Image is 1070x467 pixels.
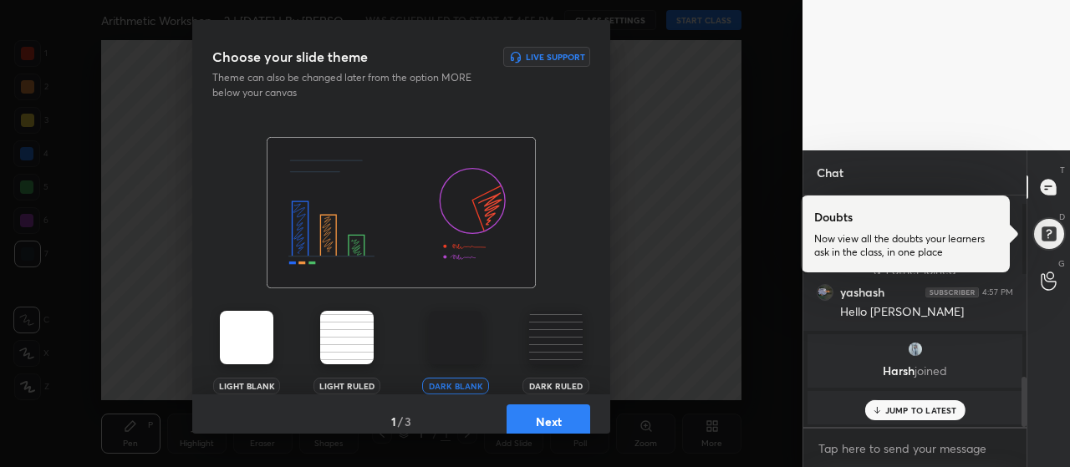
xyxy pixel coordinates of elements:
[526,53,585,61] h6: Live Support
[320,311,374,364] img: lightRuledTheme.002cd57a.svg
[405,413,411,430] h4: 3
[422,378,489,394] div: Dark Blank
[1059,211,1065,223] p: D
[915,363,947,378] span: joined
[803,150,857,195] p: Chat
[925,287,979,297] img: 4P8fHbbgJtejmAAAAAElFTkSuQmCC
[885,405,957,415] p: JUMP TO LATEST
[398,413,403,430] h4: /
[818,285,833,300] img: thumbnail.jpg
[1060,164,1065,176] p: T
[840,304,1013,321] div: Hello [PERSON_NAME]
[982,287,1013,297] div: 4:57 PM
[840,285,884,300] h6: yashash
[212,70,483,100] p: Theme can also be changed later from the option MORE below your canvas
[522,378,589,394] div: Dark Ruled
[1058,257,1065,270] p: G
[866,399,883,416] img: default.png
[507,404,590,438] button: Next
[818,364,1012,378] p: Harsh
[313,378,380,394] div: Light Ruled
[213,378,280,394] div: Light Blank
[429,311,482,364] img: darkTheme.aa1caeba.svg
[907,341,924,358] img: thumbnail.jpg
[529,311,583,364] img: darkRuledTheme.359fb5fd.svg
[267,137,536,289] img: darkThemeBanner.f801bae7.svg
[391,413,396,430] h4: 1
[212,47,368,67] h3: Choose your slide theme
[220,311,273,364] img: lightTheme.5bb83c5b.svg
[803,195,1027,427] div: grid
